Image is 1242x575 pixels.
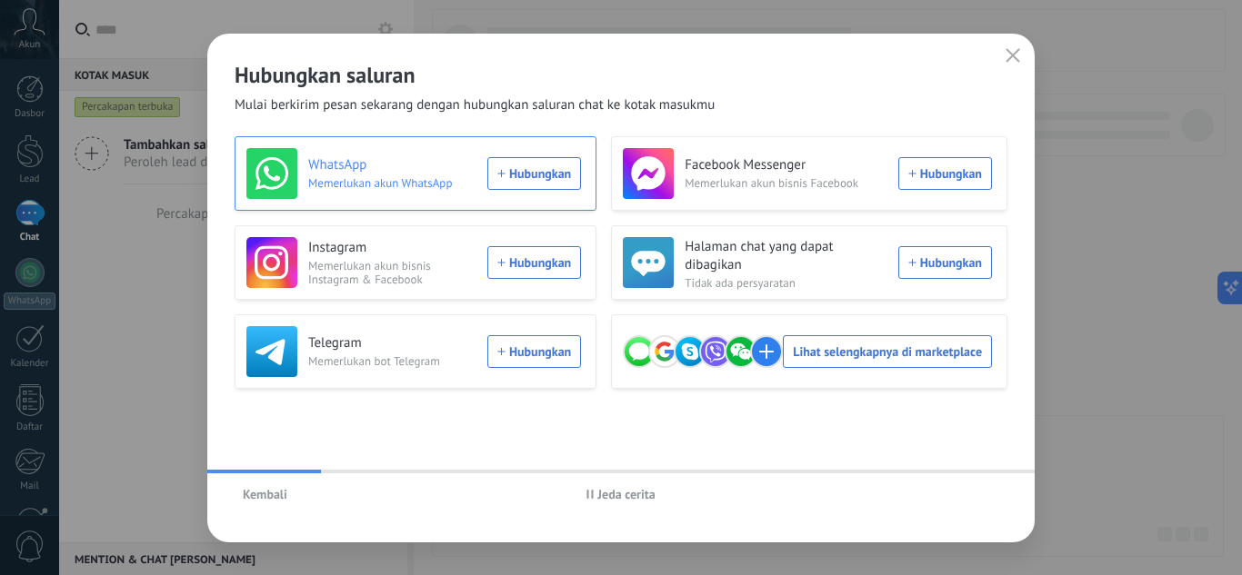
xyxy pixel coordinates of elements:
[685,156,887,174] h3: Facebook Messenger
[235,481,295,508] button: Kembali
[308,239,476,257] h3: Instagram
[685,238,887,274] h3: Halaman chat yang dapat dibagikan
[578,481,663,508] button: Jeda cerita
[235,96,715,114] span: Mulai berkirim pesan sekarang dengan hubungkan saluran chat ke kotak masukmu
[308,156,476,174] h3: WhatsApp
[308,176,476,190] span: Memerlukan akun WhatsApp
[597,488,655,501] span: Jeda cerita
[308,259,476,286] span: Memerlukan akun bisnis Instagram & Facebook
[308,354,476,368] span: Memerlukan bot Telegram
[308,334,476,352] h3: Telegram
[243,488,287,501] span: Kembali
[235,61,1007,89] h2: Hubungkan saluran
[685,176,887,190] span: Memerlukan akun bisnis Facebook
[685,276,887,290] span: Tidak ada persyaratan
